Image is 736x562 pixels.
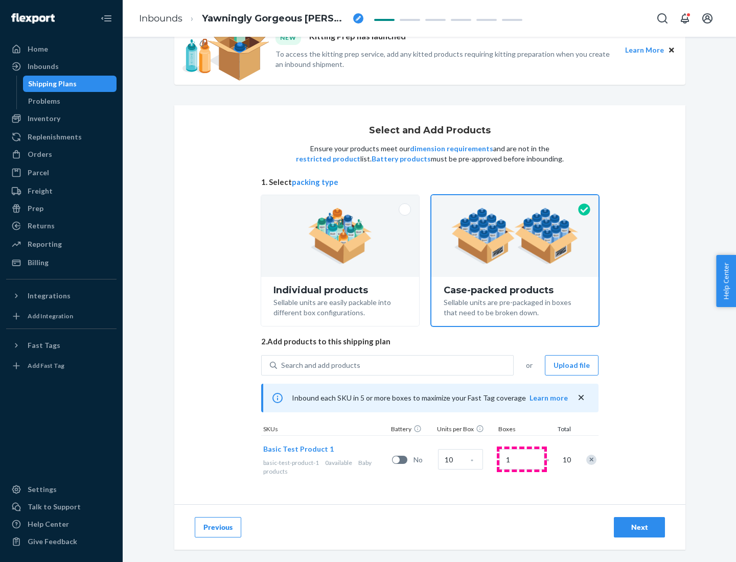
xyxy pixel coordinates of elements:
[6,236,117,252] a: Reporting
[435,425,496,435] div: Units per Box
[292,177,338,188] button: packing type
[451,208,579,264] img: case-pack.59cecea509d18c883b923b81aeac6d0b.png
[6,41,117,57] a: Home
[131,4,372,34] ol: breadcrumbs
[6,288,117,304] button: Integrations
[444,295,586,318] div: Sellable units are pre-packaged in boxes that need to be broken down.
[96,8,117,29] button: Close Navigation
[561,455,571,465] span: 10
[195,517,241,537] button: Previous
[295,144,565,164] p: Ensure your products meet our and are not in the list. must be pre-approved before inbounding.
[28,312,73,320] div: Add Integration
[263,444,334,453] span: Basic Test Product 1
[6,110,117,127] a: Inventory
[438,449,483,470] input: Case Quantity
[6,533,117,550] button: Give Feedback
[275,31,301,44] div: NEW
[499,449,544,470] input: Number of boxes
[526,360,533,370] span: or
[28,239,62,249] div: Reporting
[28,149,52,159] div: Orders
[444,285,586,295] div: Case-packed products
[308,208,372,264] img: individual-pack.facf35554cb0f1810c75b2bd6df2d64e.png
[623,522,656,532] div: Next
[23,76,117,92] a: Shipping Plans
[273,295,407,318] div: Sellable units are easily packable into different box configurations.
[530,393,568,403] button: Learn more
[369,126,491,136] h1: Select and Add Products
[547,425,573,435] div: Total
[6,129,117,145] a: Replenishments
[545,355,599,376] button: Upload file
[28,79,77,89] div: Shipping Plans
[716,255,736,307] button: Help Center
[666,44,677,56] button: Close
[28,257,49,268] div: Billing
[309,31,406,44] p: Kitting Prep has launched
[28,536,77,547] div: Give Feedback
[697,8,718,29] button: Open account menu
[675,8,695,29] button: Open notifications
[6,481,117,498] a: Settings
[6,358,117,374] a: Add Fast Tag
[263,458,388,476] div: Baby products
[325,459,352,466] span: 0 available
[6,58,117,75] a: Inbounds
[28,168,49,178] div: Parcel
[389,425,435,435] div: Battery
[6,308,117,324] a: Add Integration
[261,425,389,435] div: SKUs
[28,502,81,512] div: Talk to Support
[6,165,117,181] a: Parcel
[28,44,48,54] div: Home
[625,44,664,56] button: Learn More
[6,183,117,199] a: Freight
[28,291,71,301] div: Integrations
[6,337,117,354] button: Fast Tags
[28,186,53,196] div: Freight
[296,154,360,164] button: restricted product
[6,218,117,234] a: Returns
[614,517,665,537] button: Next
[413,455,434,465] span: No
[372,154,431,164] button: Battery products
[23,93,117,109] a: Problems
[28,113,60,124] div: Inventory
[28,361,64,370] div: Add Fast Tag
[28,132,82,142] div: Replenishments
[263,444,334,454] button: Basic Test Product 1
[586,455,596,465] div: Remove Item
[28,519,69,529] div: Help Center
[261,384,599,412] div: Inbound each SKU in 5 or more boxes to maximize your Fast Tag coverage
[11,13,55,24] img: Flexport logo
[576,392,586,403] button: close
[6,516,117,532] a: Help Center
[28,96,60,106] div: Problems
[263,459,319,466] span: basic-test-product-1
[410,144,493,154] button: dimension requirements
[261,336,599,347] span: 2. Add products to this shipping plan
[28,61,59,72] div: Inbounds
[202,12,349,26] span: Yawningly Gorgeous Gaur
[275,49,616,69] p: To access the kitting prep service, add any kitted products requiring kitting preparation when yo...
[6,499,117,515] a: Talk to Support
[261,177,599,188] span: 1. Select
[6,254,117,271] a: Billing
[6,146,117,162] a: Orders
[139,13,182,24] a: Inbounds
[6,200,117,217] a: Prep
[28,203,43,214] div: Prep
[28,221,55,231] div: Returns
[28,340,60,350] div: Fast Tags
[496,425,547,435] div: Boxes
[281,360,360,370] div: Search and add products
[273,285,407,295] div: Individual products
[545,455,556,465] span: =
[28,484,57,495] div: Settings
[652,8,673,29] button: Open Search Box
